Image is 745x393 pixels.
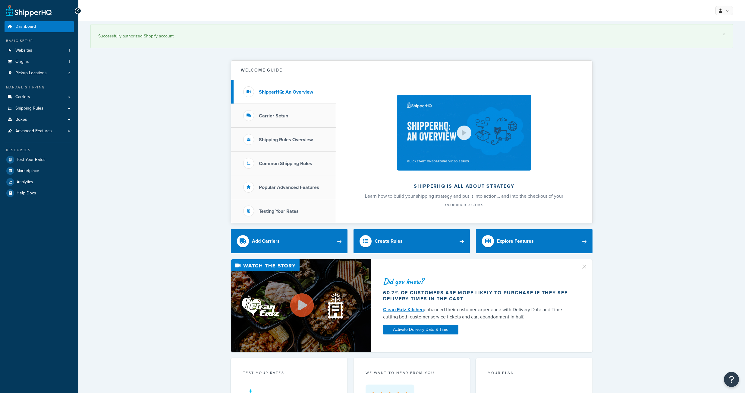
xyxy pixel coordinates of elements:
h3: Carrier Setup [259,113,288,119]
div: enhanced their customer experience with Delivery Date and Time — cutting both customer service ti... [383,306,574,321]
a: Dashboard [5,21,74,32]
a: Marketplace [5,165,74,176]
a: Add Carriers [231,229,347,253]
span: Analytics [17,180,33,185]
h2: ShipperHQ is all about strategy [352,184,576,189]
p: we want to hear from you [366,370,458,375]
span: Help Docs [17,191,36,196]
a: Websites1 [5,45,74,56]
div: Your Plan [488,370,580,377]
h3: Shipping Rules Overview [259,137,313,142]
li: Pickup Locations [5,68,74,79]
a: Clean Eatz Kitchen [383,306,424,313]
li: Websites [5,45,74,56]
div: Create Rules [375,237,403,245]
div: 60.7% of customers are more likely to purchase if they see delivery times in the cart [383,290,574,302]
a: × [723,32,725,37]
span: 1 [69,59,70,64]
span: Websites [15,48,32,53]
div: Basic Setup [5,38,74,43]
span: Pickup Locations [15,71,47,76]
a: Activate Delivery Date & Time [383,325,458,334]
a: Create Rules [354,229,470,253]
span: Test Your Rates [17,157,46,162]
button: Open Resource Center [724,372,739,387]
img: Video thumbnail [231,259,371,352]
span: 2 [68,71,70,76]
h2: Welcome Guide [241,68,282,72]
a: Origins1 [5,56,74,67]
a: Carriers [5,91,74,103]
li: Advanced Features [5,126,74,137]
div: Explore Features [497,237,534,245]
button: Welcome Guide [231,61,592,80]
a: Boxes [5,114,74,125]
a: Analytics [5,177,74,187]
div: Test your rates [243,370,335,377]
div: Add Carriers [252,237,280,245]
a: Help Docs [5,188,74,199]
span: Marketplace [17,168,39,174]
span: Dashboard [15,24,36,29]
span: Learn how to build your shipping strategy and put it into action… and into the checkout of your e... [365,193,563,208]
h3: Testing Your Rates [259,209,299,214]
span: 1 [69,48,70,53]
h3: ShipperHQ: An Overview [259,89,313,95]
span: Carriers [15,94,30,100]
div: Did you know? [383,277,574,286]
div: Successfully authorized Shopify account [98,32,725,40]
span: 4 [68,129,70,134]
li: Origins [5,56,74,67]
a: Test Your Rates [5,154,74,165]
span: Boxes [15,117,27,122]
img: ShipperHQ is all about strategy [397,95,531,171]
span: Advanced Features [15,129,52,134]
a: Shipping Rules [5,103,74,114]
div: Resources [5,148,74,153]
div: Manage Shipping [5,85,74,90]
a: Explore Features [476,229,593,253]
span: Origins [15,59,29,64]
h3: Common Shipping Rules [259,161,312,166]
span: Shipping Rules [15,106,43,111]
a: Pickup Locations2 [5,68,74,79]
h3: Popular Advanced Features [259,185,319,190]
a: Advanced Features4 [5,126,74,137]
